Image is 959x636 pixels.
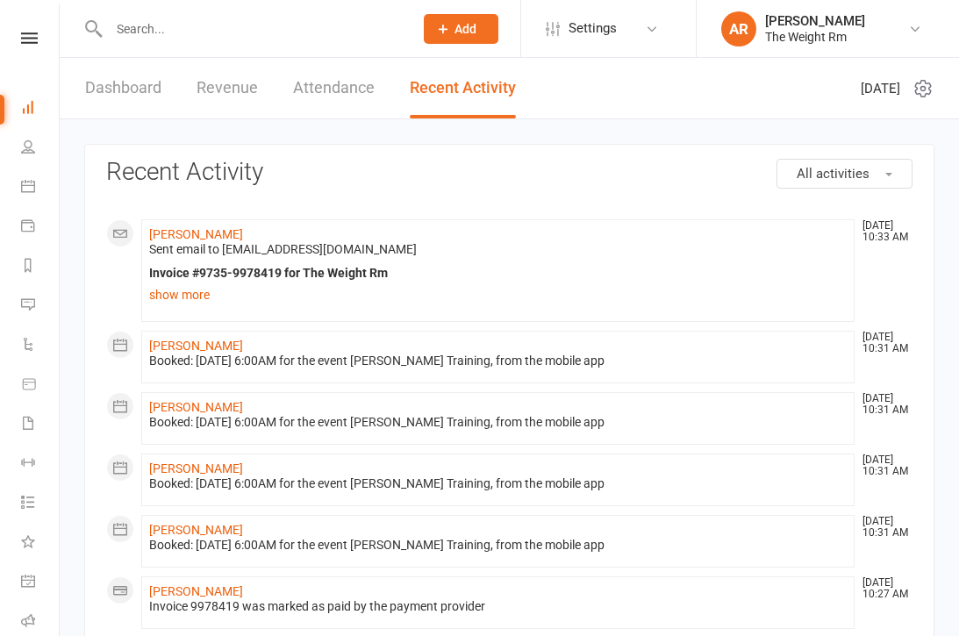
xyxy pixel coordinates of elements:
a: Recent Activity [410,58,516,118]
time: [DATE] 10:31 AM [854,332,912,354]
div: Booked: [DATE] 6:00AM for the event [PERSON_NAME] Training, from the mobile app [149,476,847,491]
time: [DATE] 10:31 AM [854,454,912,477]
span: Add [454,22,476,36]
input: Search... [104,17,401,41]
time: [DATE] 10:31 AM [854,516,912,539]
a: [PERSON_NAME] [149,584,243,598]
a: Revenue [197,58,258,118]
div: [PERSON_NAME] [765,13,865,29]
button: All activities [777,159,912,189]
a: Attendance [293,58,375,118]
div: Booked: [DATE] 6:00AM for the event [PERSON_NAME] Training, from the mobile app [149,415,847,430]
time: [DATE] 10:27 AM [854,577,912,600]
a: show more [149,282,847,307]
span: Sent email to [EMAIL_ADDRESS][DOMAIN_NAME] [149,242,417,256]
a: Reports [21,247,61,287]
h3: Recent Activity [106,159,912,186]
span: Settings [569,9,617,48]
a: What's New [21,524,61,563]
div: The Weight Rm [765,29,865,45]
div: Booked: [DATE] 6:00AM for the event [PERSON_NAME] Training, from the mobile app [149,354,847,368]
time: [DATE] 10:31 AM [854,393,912,416]
span: All activities [797,166,870,182]
div: Booked: [DATE] 6:00AM for the event [PERSON_NAME] Training, from the mobile app [149,538,847,553]
button: Add [424,14,498,44]
a: Dashboard [21,89,61,129]
time: [DATE] 10:33 AM [854,220,912,243]
a: Dashboard [85,58,161,118]
a: People [21,129,61,168]
a: Payments [21,208,61,247]
div: AR [721,11,756,46]
a: [PERSON_NAME] [149,461,243,475]
a: [PERSON_NAME] [149,339,243,353]
a: Product Sales [21,366,61,405]
a: Calendar [21,168,61,208]
div: Invoice 9978419 was marked as paid by the payment provider [149,599,847,614]
a: General attendance kiosk mode [21,563,61,603]
div: Invoice #9735-9978419 for The Weight Rm [149,266,847,281]
a: [PERSON_NAME] [149,227,243,241]
span: [DATE] [861,78,900,99]
a: [PERSON_NAME] [149,400,243,414]
a: [PERSON_NAME] [149,523,243,537]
